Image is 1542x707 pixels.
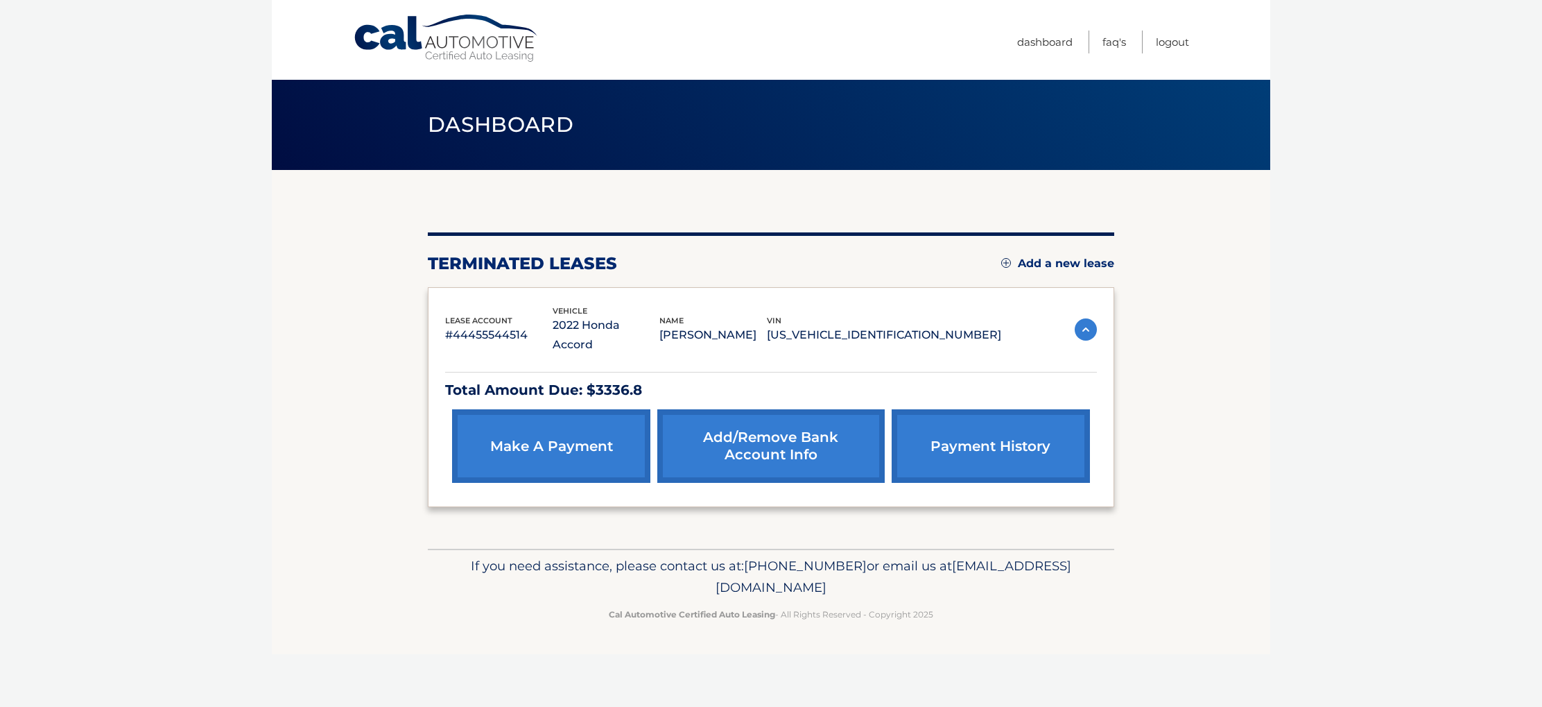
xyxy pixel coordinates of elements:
[659,325,767,345] p: [PERSON_NAME]
[1001,257,1114,271] a: Add a new lease
[1001,258,1011,268] img: add.svg
[1017,31,1073,53] a: Dashboard
[767,316,781,325] span: vin
[553,316,660,355] p: 2022 Honda Accord
[657,409,884,483] a: Add/Remove bank account info
[767,325,1001,345] p: [US_VEHICLE_IDENTIFICATION_NUMBER]
[744,558,867,574] span: [PHONE_NUMBER]
[659,316,684,325] span: name
[445,325,553,345] p: #44455544514
[553,306,587,316] span: vehicle
[609,609,775,620] strong: Cal Automotive Certified Auto Leasing
[1075,318,1097,341] img: accordion-active.svg
[428,253,617,274] h2: terminated leases
[437,607,1105,622] p: - All Rights Reserved - Copyright 2025
[1156,31,1189,53] a: Logout
[437,555,1105,599] p: If you need assistance, please contact us at: or email us at
[452,409,650,483] a: make a payment
[428,112,573,137] span: Dashboard
[892,409,1090,483] a: payment history
[445,378,1097,402] p: Total Amount Due: $3336.8
[445,316,512,325] span: lease account
[353,14,540,63] a: Cal Automotive
[1102,31,1126,53] a: FAQ's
